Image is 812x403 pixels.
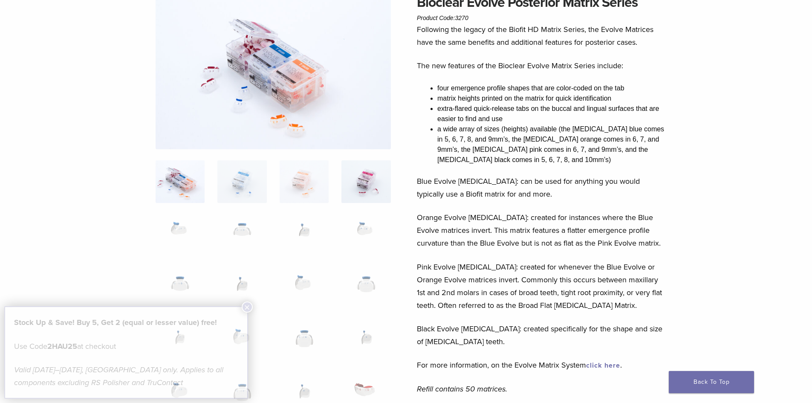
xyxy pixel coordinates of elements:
strong: 2HAU25 [47,342,77,351]
img: Bioclear Evolve Posterior Matrix Series - Image 7 [280,214,329,257]
img: Bioclear Evolve Posterior Matrix Series - Image 12 [341,267,390,310]
span: 3270 [455,14,468,21]
li: a wide array of sizes (heights) available (the [MEDICAL_DATA] blue comes in 5, 6, 7, 8, and 9mm’s... [437,124,668,165]
li: extra-flared quick-release tabs on the buccal and lingual surfaces that are easier to find and use [437,104,668,124]
strong: Stock Up & Save! Buy 5, Get 2 (equal or lesser value) free! [14,318,217,327]
img: Bioclear Evolve Posterior Matrix Series - Image 3 [280,160,329,203]
em: Refill contains 50 matrices. [417,384,507,394]
img: Bioclear Evolve Posterior Matrix Series - Image 11 [280,267,329,310]
p: Following the legacy of the Biofit HD Matrix Series, the Evolve Matrices have the same benefits a... [417,23,668,49]
img: Bioclear Evolve Posterior Matrix Series - Image 4 [341,160,390,203]
img: Bioclear Evolve Posterior Matrix Series - Image 10 [217,267,266,310]
span: Product Code: [417,14,468,21]
img: Bioclear Evolve Posterior Matrix Series - Image 6 [217,214,266,257]
button: Close [242,302,253,313]
p: Use Code at checkout [14,340,238,353]
p: The new features of the Bioclear Evolve Matrix Series include: [417,59,668,72]
p: Pink Evolve [MEDICAL_DATA]: created for whenever the Blue Evolve or Orange Evolve matrices invert... [417,261,668,312]
li: matrix heights printed on the matrix for quick identification [437,93,668,104]
img: Bioclear Evolve Posterior Matrix Series - Image 5 [156,214,205,257]
img: Bioclear Evolve Posterior Matrix Series - Image 16 [341,321,390,364]
a: Back To Top [669,371,754,393]
img: Bioclear Evolve Posterior Matrix Series - Image 8 [341,214,390,257]
p: Black Evolve [MEDICAL_DATA]: created specifically for the shape and size of [MEDICAL_DATA] teeth. [417,322,668,348]
em: Valid [DATE]–[DATE], [GEOGRAPHIC_DATA] only. Applies to all components excluding RS Polisher and ... [14,365,223,387]
img: Bioclear Evolve Posterior Matrix Series - Image 15 [280,321,329,364]
a: click here [586,361,620,370]
img: Evolve-refills-2-324x324.jpg [156,160,205,203]
img: Bioclear Evolve Posterior Matrix Series - Image 9 [156,267,205,310]
li: four emergence profile shapes that are color-coded on the tab [437,83,668,93]
p: For more information, on the Evolve Matrix System . [417,359,668,371]
img: Bioclear Evolve Posterior Matrix Series - Image 2 [217,160,266,203]
p: Orange Evolve [MEDICAL_DATA]: created for instances where the Blue Evolve matrices invert. This m... [417,211,668,249]
p: Blue Evolve [MEDICAL_DATA]: can be used for anything you would typically use a Biofit matrix for ... [417,175,668,200]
